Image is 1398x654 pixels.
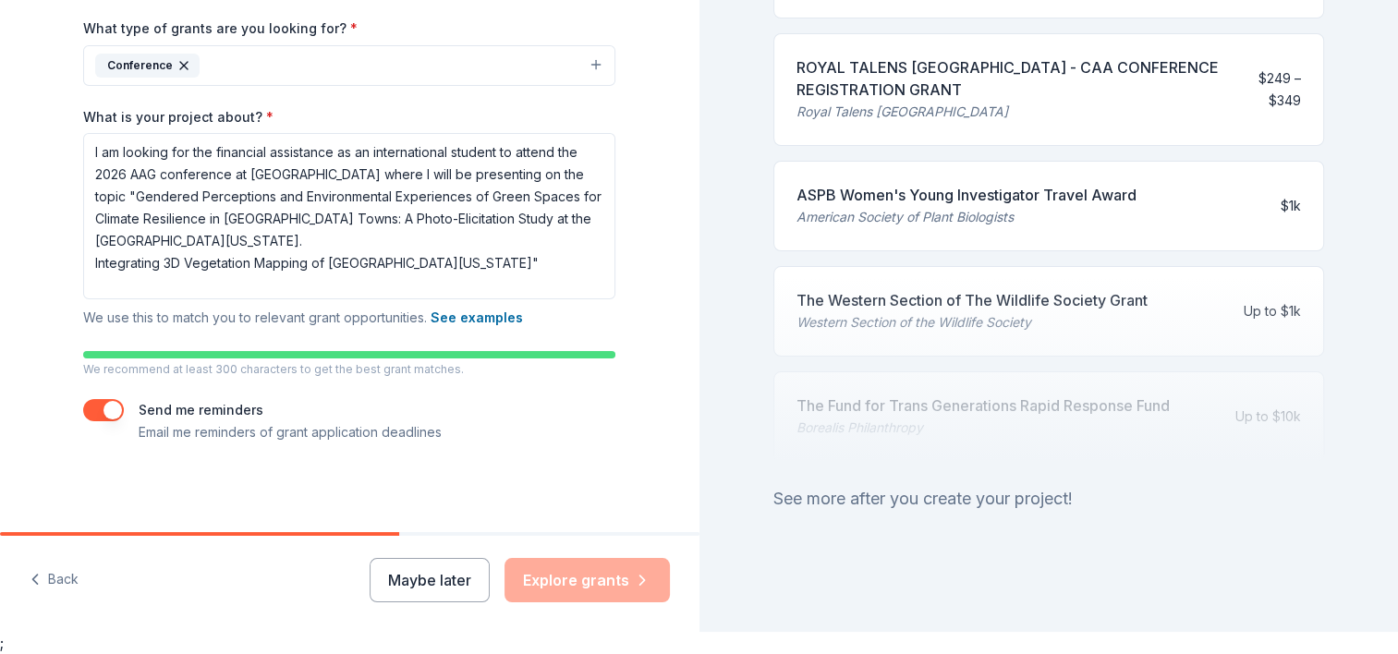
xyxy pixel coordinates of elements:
label: Send me reminders [139,402,263,418]
button: See examples [431,307,523,329]
div: $1k [1281,195,1301,217]
button: Maybe later [370,558,490,602]
div: ROYAL TALENS [GEOGRAPHIC_DATA] - CAA CONFERENCE REGISTRATION GRANT [796,56,1229,101]
button: Conference [83,45,615,86]
div: Royal Talens [GEOGRAPHIC_DATA] [796,101,1229,123]
div: See more after you create your project! [773,484,1325,514]
div: American Society of Plant Biologists [796,206,1137,228]
div: ASPB Women's Young Investigator Travel Award [796,184,1137,206]
p: Email me reminders of grant application deadlines [139,421,442,443]
div: $249 – $349 [1244,67,1301,112]
span: We use this to match you to relevant grant opportunities. [83,309,523,325]
label: What type of grants are you looking for? [83,19,358,38]
button: Back [30,561,79,599]
p: We recommend at least 300 characters to get the best grant matches. [83,362,615,377]
textarea: I am looking for the financial assistance as an international student to attend the 2026 AAG conf... [83,133,615,299]
label: What is your project about? [83,108,274,127]
div: Conference [95,54,200,78]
